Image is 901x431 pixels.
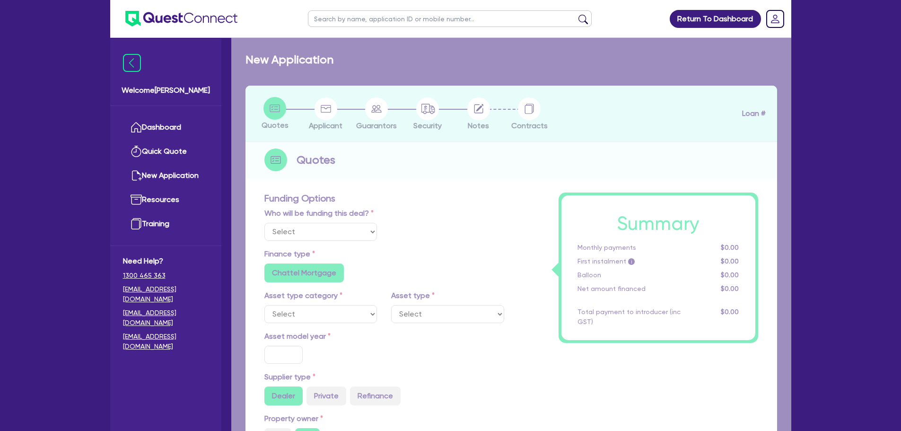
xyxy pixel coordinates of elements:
[123,54,141,72] img: icon-menu-close
[670,10,761,28] a: Return To Dashboard
[123,164,209,188] a: New Application
[123,284,209,304] a: [EMAIL_ADDRESS][DOMAIN_NAME]
[131,194,142,205] img: resources
[123,255,209,267] span: Need Help?
[123,308,209,328] a: [EMAIL_ADDRESS][DOMAIN_NAME]
[131,146,142,157] img: quick-quote
[122,85,210,96] span: Welcome [PERSON_NAME]
[123,140,209,164] a: Quick Quote
[763,7,787,31] a: Dropdown toggle
[123,332,209,352] a: [EMAIL_ADDRESS][DOMAIN_NAME]
[131,170,142,181] img: new-application
[123,212,209,236] a: Training
[123,188,209,212] a: Resources
[123,272,166,279] tcxspan: Call 1300 465 363 via 3CX
[125,11,237,26] img: quest-connect-logo-blue
[308,10,592,27] input: Search by name, application ID or mobile number...
[123,115,209,140] a: Dashboard
[131,218,142,229] img: training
